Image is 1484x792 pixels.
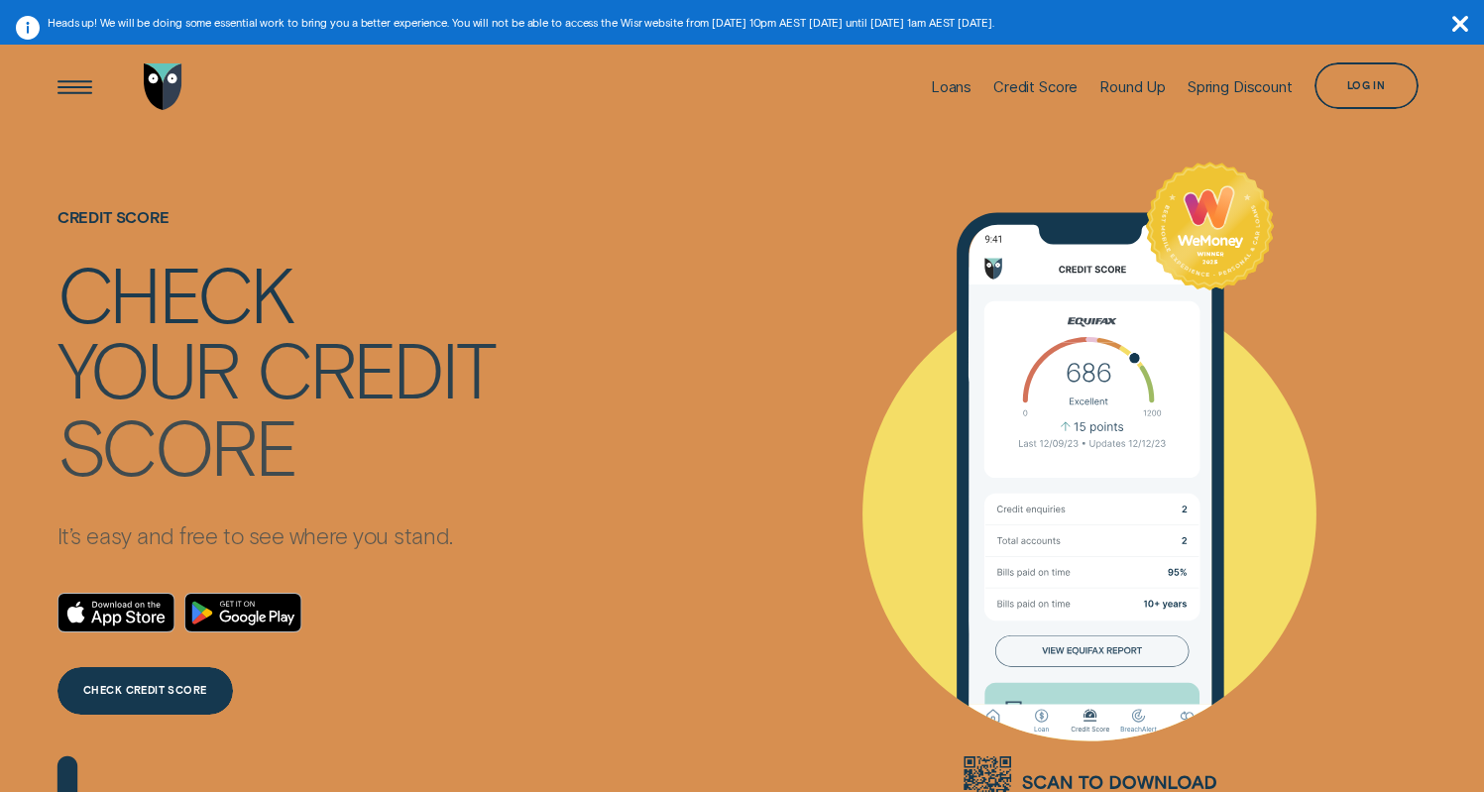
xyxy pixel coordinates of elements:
a: Spring Discount [1188,35,1293,139]
a: Android App on Google Play [184,593,302,632]
a: Round Up [1099,35,1166,139]
div: score [57,408,295,481]
h4: Check your credit score [57,256,495,474]
a: Loans [931,35,971,139]
a: Credit Score [993,35,1078,139]
div: your [57,332,239,404]
img: Wisr [144,63,182,110]
button: Open Menu [52,63,98,110]
h1: Credit Score [57,208,495,256]
p: It’s easy and free to see where you stand. [57,521,495,549]
button: Log in [1314,62,1419,109]
a: CHECK CREDIT SCORE [57,667,233,714]
div: Check [57,257,292,329]
div: Spring Discount [1188,78,1293,96]
a: Download on the App Store [57,593,175,632]
div: Round Up [1099,78,1166,96]
a: Go to home page [140,35,186,139]
div: Loans [931,78,971,96]
div: credit [257,332,495,404]
div: Credit Score [993,78,1078,96]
